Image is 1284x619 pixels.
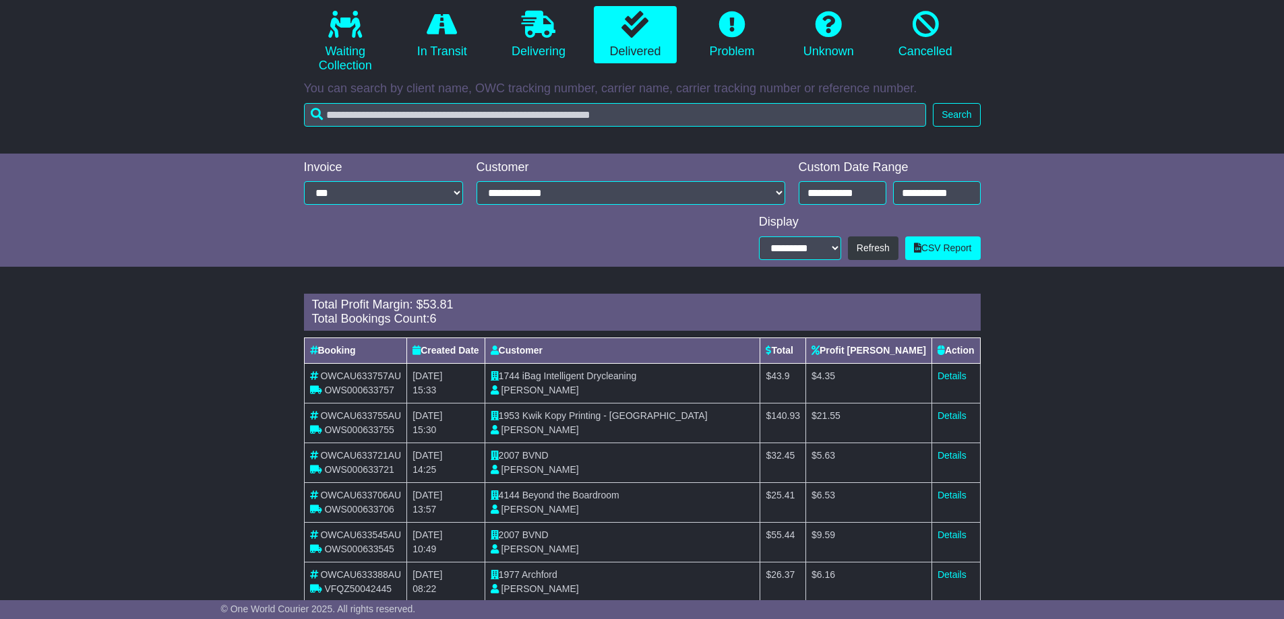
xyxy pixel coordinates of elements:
[817,410,840,421] span: 21.55
[905,236,981,260] a: CSV Report
[499,370,520,381] span: 1744
[760,562,806,601] td: $
[320,569,401,580] span: OWCAU633388AU
[412,544,436,554] span: 10:49
[817,490,835,500] span: 6.53
[938,490,967,500] a: Details
[848,236,898,260] button: Refresh
[400,6,483,64] a: In Transit
[771,410,800,421] span: 140.93
[806,363,932,403] td: $
[759,215,981,230] div: Display
[806,337,932,363] th: Profit [PERSON_NAME]
[324,464,394,475] span: OWS000633721
[933,103,980,127] button: Search
[817,529,835,540] span: 9.59
[430,312,437,325] span: 6
[320,490,401,500] span: OWCAU633706AU
[806,403,932,443] td: $
[499,529,520,540] span: 2007
[407,337,485,363] th: Created Date
[320,410,401,421] span: OWCAU633755AU
[324,544,394,554] span: OWS000633545
[787,6,870,64] a: Unknown
[320,529,401,540] span: OWCAU633545AU
[412,529,442,540] span: [DATE]
[304,160,463,175] div: Invoice
[320,370,401,381] span: OWCAU633757AU
[522,569,557,580] span: Archford
[884,6,967,64] a: Cancelled
[497,6,580,64] a: Delivering
[771,529,795,540] span: 55.44
[499,450,520,461] span: 2007
[938,569,967,580] a: Details
[938,370,967,381] a: Details
[499,490,520,500] span: 4144
[412,504,436,515] span: 13:57
[806,522,932,562] td: $
[412,464,436,475] span: 14:25
[485,337,760,363] th: Customer
[412,385,436,395] span: 15:33
[412,490,442,500] span: [DATE]
[817,370,835,381] span: 4.35
[312,312,973,327] div: Total Bookings Count:
[412,370,442,381] span: [DATE]
[501,504,578,515] span: [PERSON_NAME]
[320,450,401,461] span: OWCAU633721AU
[690,6,773,64] a: Problem
[324,583,392,594] span: VFQZ50042445
[412,583,436,594] span: 08:22
[522,450,549,461] span: BVND
[760,403,806,443] td: $
[771,569,795,580] span: 26.37
[304,82,981,96] p: You can search by client name, OWC tracking number, carrier name, carrier tracking number or refe...
[594,6,677,64] a: Delivered
[522,370,637,381] span: iBag Intelligent Drycleaning
[771,450,795,461] span: 32.45
[412,410,442,421] span: [DATE]
[938,410,967,421] a: Details
[771,490,795,500] span: 25.41
[760,482,806,522] td: $
[817,569,835,580] span: 6.16
[304,337,407,363] th: Booking
[522,410,708,421] span: Kwik Kopy Printing - [GEOGRAPHIC_DATA]
[501,583,578,594] span: [PERSON_NAME]
[501,385,578,395] span: [PERSON_NAME]
[501,464,578,475] span: [PERSON_NAME]
[423,298,454,311] span: 53.81
[806,562,932,601] td: $
[499,410,520,421] span: 1953
[938,450,967,461] a: Details
[806,482,932,522] td: $
[412,569,442,580] span: [DATE]
[760,363,806,403] td: $
[324,504,394,515] span: OWS000633706
[817,450,835,461] span: 5.63
[499,569,520,580] span: 1977
[477,160,785,175] div: Customer
[501,544,578,554] span: [PERSON_NAME]
[221,604,416,614] span: © One World Courier 2025. All rights reserved.
[938,529,967,540] a: Details
[412,424,436,435] span: 15:30
[412,450,442,461] span: [DATE]
[312,298,973,313] div: Total Profit Margin: $
[806,443,932,482] td: $
[522,529,549,540] span: BVND
[760,443,806,482] td: $
[760,337,806,363] th: Total
[304,6,387,78] a: Waiting Collection
[324,385,394,395] span: OWS000633757
[771,370,789,381] span: 43.9
[501,424,578,435] span: [PERSON_NAME]
[760,522,806,562] td: $
[522,490,619,500] span: Beyond the Boardroom
[324,424,394,435] span: OWS000633755
[799,160,981,175] div: Custom Date Range
[931,337,980,363] th: Action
